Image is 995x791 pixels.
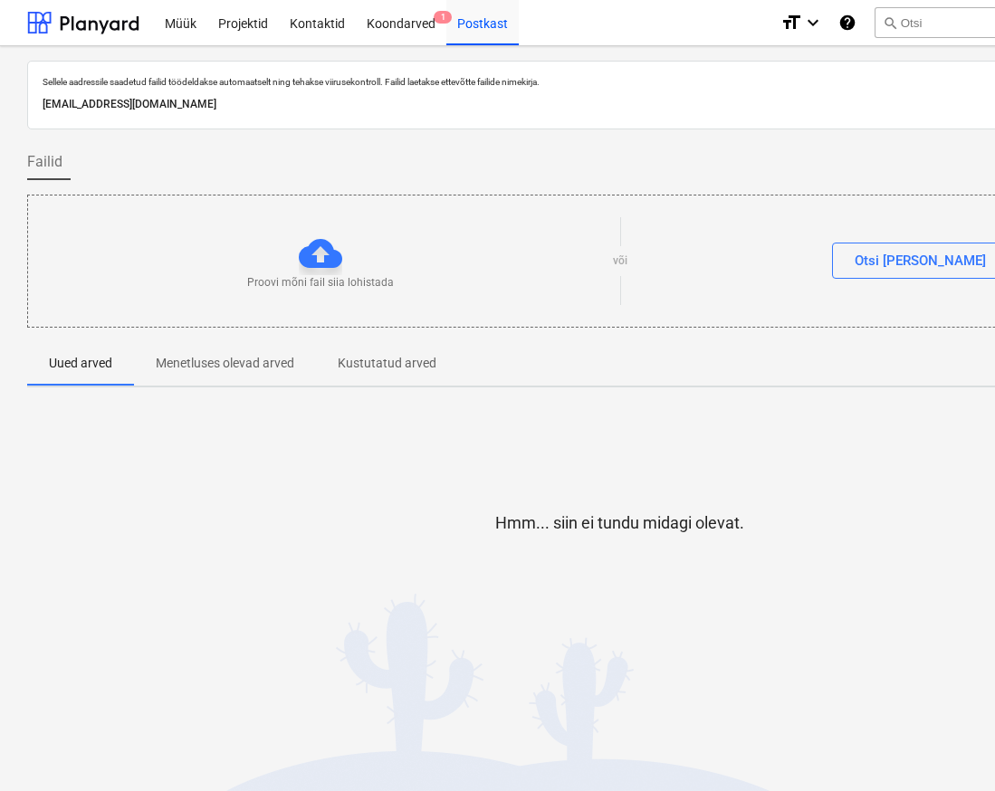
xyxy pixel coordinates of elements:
i: keyboard_arrow_down [802,12,824,33]
p: Uued arved [49,354,112,373]
p: Proovi mõni fail siia lohistada [247,275,394,291]
span: search [883,15,897,30]
p: Menetluses olevad arved [156,354,294,373]
span: 1 [434,11,452,24]
div: Otsi [PERSON_NAME] [855,249,986,272]
i: Abikeskus [838,12,856,33]
p: Hmm... siin ei tundu midagi olevat. [495,512,744,534]
span: Failid [27,151,62,173]
i: format_size [780,12,802,33]
p: Kustutatud arved [338,354,436,373]
p: või [613,253,627,269]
